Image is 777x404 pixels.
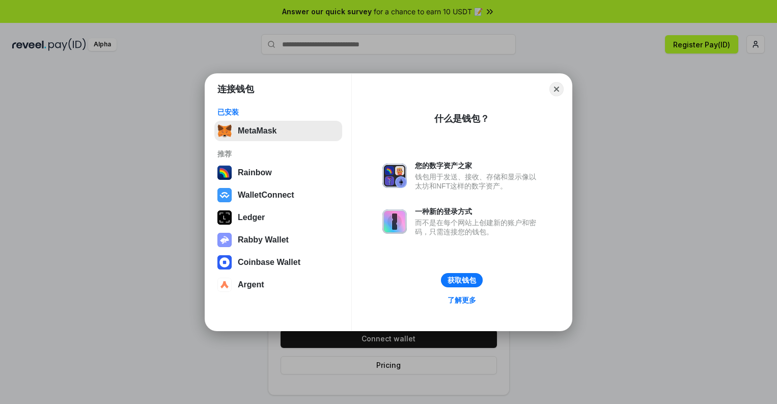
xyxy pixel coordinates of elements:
button: 获取钱包 [441,273,483,287]
div: WalletConnect [238,191,294,200]
button: MetaMask [214,121,342,141]
div: MetaMask [238,126,276,136]
img: svg+xml,%3Csvg%20width%3D%2228%22%20height%3D%2228%22%20viewBox%3D%220%200%2028%2028%22%20fill%3D... [217,278,232,292]
button: Argent [214,275,342,295]
div: 推荐 [217,149,339,158]
div: 获取钱包 [448,276,476,285]
button: Rabby Wallet [214,230,342,250]
button: Close [549,82,564,96]
button: Ledger [214,207,342,228]
div: Argent [238,280,264,289]
img: svg+xml,%3Csvg%20fill%3D%22none%22%20height%3D%2233%22%20viewBox%3D%220%200%2035%2033%22%20width%... [217,124,232,138]
img: svg+xml,%3Csvg%20xmlns%3D%22http%3A%2F%2Fwww.w3.org%2F2000%2Fsvg%22%20width%3D%2228%22%20height%3... [217,210,232,225]
div: 您的数字资产之家 [415,161,541,170]
button: Rainbow [214,163,342,183]
div: 了解更多 [448,295,476,305]
img: svg+xml,%3Csvg%20xmlns%3D%22http%3A%2F%2Fwww.w3.org%2F2000%2Fsvg%22%20fill%3D%22none%22%20viewBox... [382,164,407,188]
div: 已安装 [217,107,339,117]
div: Rainbow [238,168,272,177]
img: svg+xml,%3Csvg%20width%3D%2228%22%20height%3D%2228%22%20viewBox%3D%220%200%2028%2028%22%20fill%3D... [217,255,232,270]
img: svg+xml,%3Csvg%20width%3D%22120%22%20height%3D%22120%22%20viewBox%3D%220%200%20120%20120%22%20fil... [217,166,232,180]
div: 一种新的登录方式 [415,207,541,216]
div: 什么是钱包？ [434,113,489,125]
img: svg+xml,%3Csvg%20width%3D%2228%22%20height%3D%2228%22%20viewBox%3D%220%200%2028%2028%22%20fill%3D... [217,188,232,202]
img: svg+xml,%3Csvg%20xmlns%3D%22http%3A%2F%2Fwww.w3.org%2F2000%2Fsvg%22%20fill%3D%22none%22%20viewBox... [217,233,232,247]
div: 钱包用于发送、接收、存储和显示像以太坊和NFT这样的数字资产。 [415,172,541,191]
h1: 连接钱包 [217,83,254,95]
button: WalletConnect [214,185,342,205]
img: svg+xml,%3Csvg%20xmlns%3D%22http%3A%2F%2Fwww.w3.org%2F2000%2Fsvg%22%20fill%3D%22none%22%20viewBox... [382,209,407,234]
div: Coinbase Wallet [238,258,300,267]
a: 了解更多 [441,293,482,307]
button: Coinbase Wallet [214,252,342,273]
div: Ledger [238,213,265,222]
div: Rabby Wallet [238,235,289,245]
div: 而不是在每个网站上创建新的账户和密码，只需连接您的钱包。 [415,218,541,236]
